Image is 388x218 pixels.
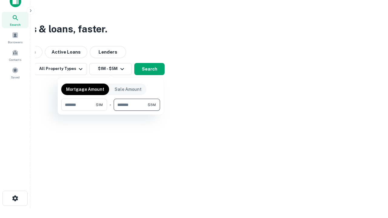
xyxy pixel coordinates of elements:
[96,102,103,107] span: $1M
[115,86,142,93] p: Sale Amount
[358,170,388,199] iframe: Chat Widget
[66,86,104,93] p: Mortgage Amount
[148,102,156,107] span: $5M
[109,99,111,111] div: -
